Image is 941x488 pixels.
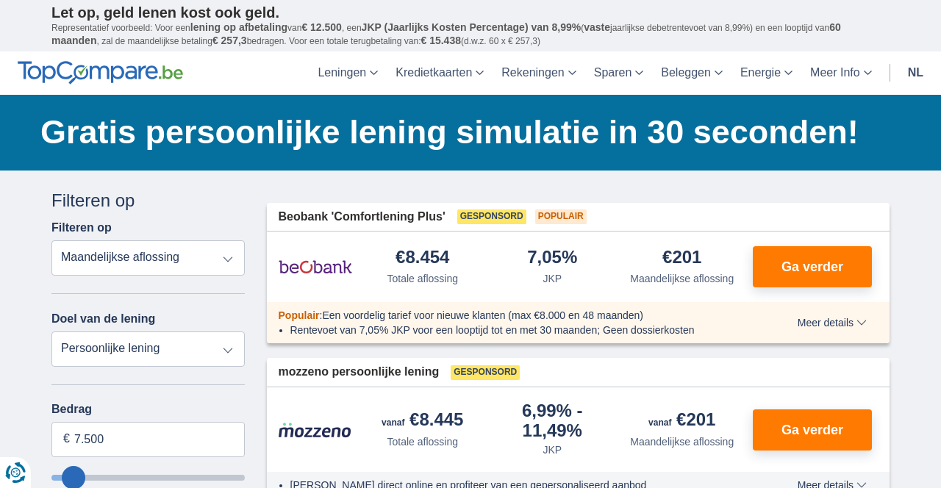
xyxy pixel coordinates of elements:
p: Representatief voorbeeld: Voor een van , een ( jaarlijkse debetrentevoet van 8,99%) en een loopti... [51,21,890,48]
a: Rekeningen [493,51,584,95]
label: Filteren op [51,221,112,234]
div: Maandelijkse aflossing [630,271,734,286]
span: lening op afbetaling [190,21,287,33]
button: Meer details [787,317,878,329]
img: product.pl.alt Beobank [279,248,352,285]
div: €8.445 [382,411,463,431]
span: JKP (Jaarlijks Kosten Percentage) van 8,99% [362,21,582,33]
div: €8.454 [396,248,449,268]
span: Populair [279,309,320,321]
label: Doel van de lening [51,312,155,326]
span: Ga verder [781,423,843,437]
span: vaste [584,21,610,33]
a: Sparen [585,51,653,95]
div: 6,99% [493,402,612,439]
button: Ga verder [753,409,872,451]
a: Leningen [309,51,387,95]
div: Maandelijkse aflossing [630,434,734,449]
div: €201 [648,411,715,431]
label: Bedrag [51,403,245,416]
h1: Gratis persoonlijke lening simulatie in 30 seconden! [40,110,890,155]
span: Meer details [798,317,867,328]
input: wantToBorrow [51,475,245,481]
p: Let op, geld lenen kost ook geld. [51,4,890,21]
div: JKP [543,442,562,457]
div: Totale aflossing [387,271,458,286]
img: TopCompare [18,61,183,85]
span: Ga verder [781,260,843,273]
div: : [267,308,756,323]
li: Rentevoet van 7,05% JKP voor een looptijd tot en met 30 maanden; Geen dossierkosten [290,323,744,337]
span: mozzeno persoonlijke lening [279,364,440,381]
div: JKP [543,271,562,286]
a: Kredietkaarten [387,51,493,95]
div: Totale aflossing [387,434,458,449]
span: € 12.500 [301,21,342,33]
span: € 15.438 [421,35,461,46]
div: 7,05% [527,248,577,268]
a: Beleggen [652,51,731,95]
button: Ga verder [753,246,872,287]
span: 60 maanden [51,21,841,46]
a: Meer Info [801,51,881,95]
span: € [63,431,70,448]
span: Beobank 'Comfortlening Plus' [279,209,446,226]
a: Energie [731,51,801,95]
a: nl [899,51,932,95]
span: Populair [535,209,587,224]
span: Gesponsord [451,365,520,380]
div: €201 [662,248,701,268]
img: product.pl.alt Mozzeno [279,422,352,438]
span: Een voordelig tarief voor nieuwe klanten (max €8.000 en 48 maanden) [322,309,643,321]
span: Gesponsord [457,209,526,224]
span: € 257,3 [212,35,247,46]
div: Filteren op [51,188,245,213]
